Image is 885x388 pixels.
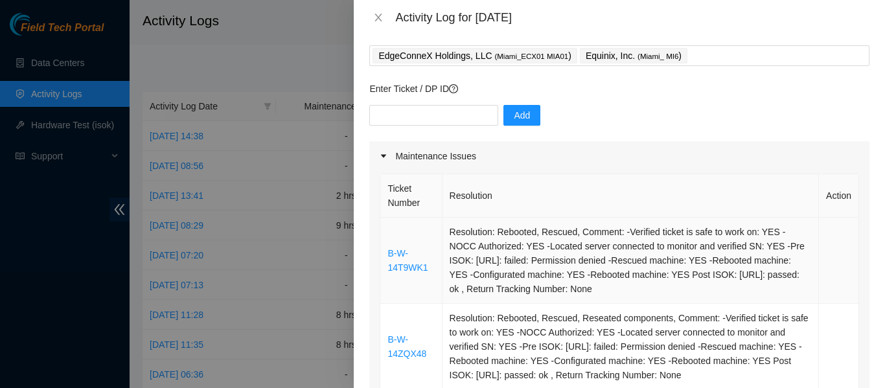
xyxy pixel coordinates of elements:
[442,218,819,304] td: Resolution: Rebooted, Rescued, Comment: -Verified ticket is safe to work on: YES -NOCC Authorized...
[503,105,540,126] button: Add
[638,52,678,60] span: ( Miami_ MI6
[380,152,387,160] span: caret-right
[378,49,571,63] p: EdgeConneX Holdings, LLC )
[369,141,869,171] div: Maintenance Issues
[395,10,869,25] div: Activity Log for [DATE]
[514,108,530,122] span: Add
[369,12,387,24] button: Close
[387,248,428,273] a: B-W-14T9WK1
[442,174,819,218] th: Resolution
[380,174,442,218] th: Ticket Number
[387,334,426,359] a: B-W-14ZQX48
[586,49,682,63] p: Equinix, Inc. )
[819,174,859,218] th: Action
[449,84,458,93] span: question-circle
[369,82,869,96] p: Enter Ticket / DP ID
[494,52,568,60] span: ( Miami_ECX01 MIA01
[373,12,384,23] span: close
